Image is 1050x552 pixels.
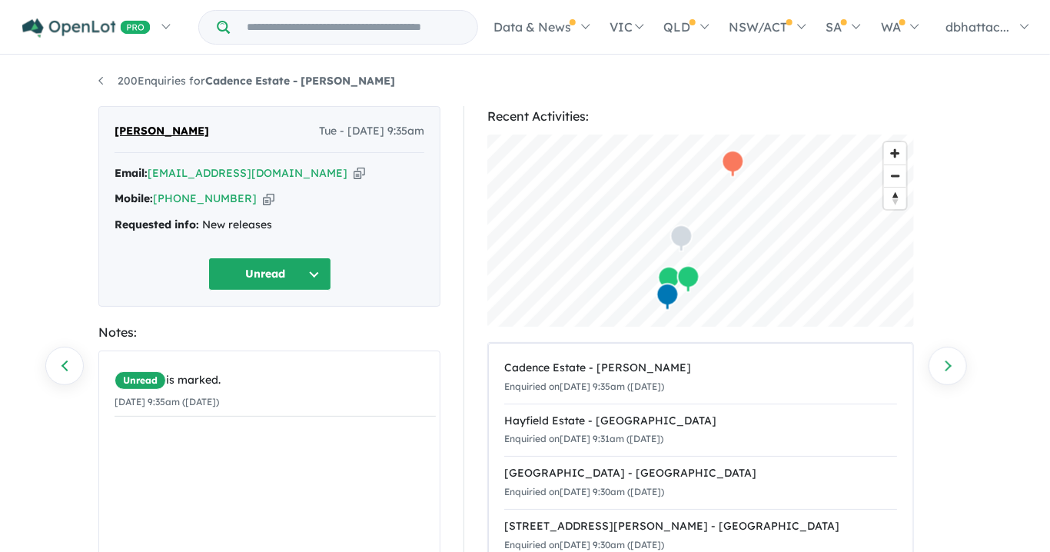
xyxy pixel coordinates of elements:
canvas: Map [487,135,914,327]
div: Recent Activities: [487,106,914,127]
div: [GEOGRAPHIC_DATA] - [GEOGRAPHIC_DATA] [504,464,897,483]
span: dbhattac... [945,19,1009,35]
a: [EMAIL_ADDRESS][DOMAIN_NAME] [148,166,347,180]
span: Zoom out [884,165,906,187]
button: Zoom out [884,165,906,187]
small: Enquiried on [DATE] 9:30am ([DATE]) [504,539,664,550]
button: Copy [263,191,274,207]
a: [GEOGRAPHIC_DATA] - [GEOGRAPHIC_DATA]Enquiried on[DATE] 9:30am ([DATE]) [504,456,897,510]
span: Reset bearing to north [884,188,906,209]
div: [STREET_ADDRESS][PERSON_NAME] - [GEOGRAPHIC_DATA] [504,517,897,536]
button: Unread [208,258,331,291]
strong: Cadence Estate - [PERSON_NAME] [205,74,395,88]
div: is marked. [115,371,436,390]
nav: breadcrumb [98,72,952,91]
div: New releases [115,216,424,234]
strong: Mobile: [115,191,153,205]
div: Hayfield Estate - [GEOGRAPHIC_DATA] [504,412,897,431]
div: Cadence Estate - [PERSON_NAME] [504,359,897,377]
span: Unread [115,371,166,390]
button: Copy [354,165,365,181]
div: Map marker [670,224,693,253]
strong: Email: [115,166,148,180]
span: Tue - [DATE] 9:35am [319,122,424,141]
div: Map marker [722,150,745,178]
div: Map marker [658,266,681,294]
div: Map marker [677,265,700,294]
small: Enquiried on [DATE] 9:31am ([DATE]) [504,433,663,444]
a: Cadence Estate - [PERSON_NAME]Enquiried on[DATE] 9:35am ([DATE]) [504,351,897,404]
span: [PERSON_NAME] [115,122,209,141]
input: Try estate name, suburb, builder or developer [233,11,474,44]
a: Hayfield Estate - [GEOGRAPHIC_DATA]Enquiried on[DATE] 9:31am ([DATE]) [504,404,897,457]
button: Zoom in [884,142,906,165]
img: Openlot PRO Logo White [22,18,151,38]
strong: Requested info: [115,218,199,231]
small: [DATE] 9:35am ([DATE]) [115,396,219,407]
button: Reset bearing to north [884,187,906,209]
small: Enquiried on [DATE] 9:30am ([DATE]) [504,486,664,497]
small: Enquiried on [DATE] 9:35am ([DATE]) [504,381,664,392]
div: Map marker [656,283,680,311]
div: Notes: [98,322,440,343]
a: 200Enquiries forCadence Estate - [PERSON_NAME] [98,74,395,88]
a: [PHONE_NUMBER] [153,191,257,205]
